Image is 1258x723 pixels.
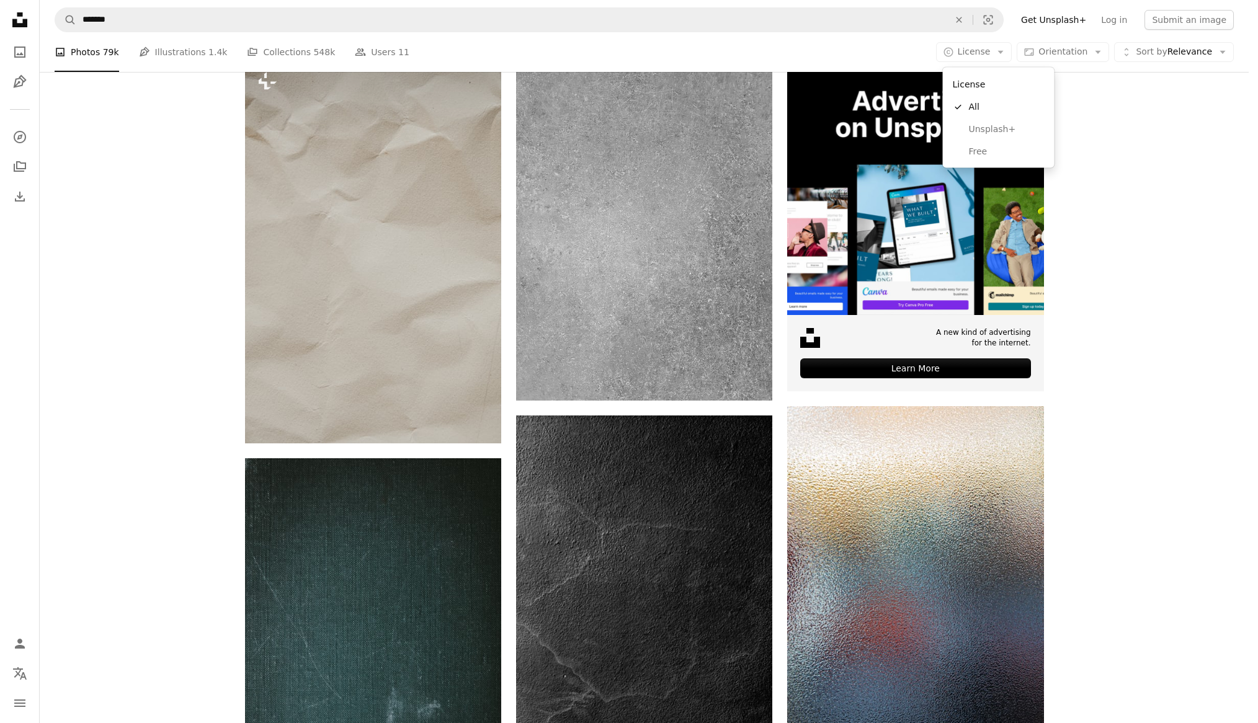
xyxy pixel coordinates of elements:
[969,145,1045,157] span: Free
[958,47,991,56] span: License
[943,68,1055,168] div: License
[948,73,1050,96] div: License
[969,123,1045,135] span: Unsplash+
[969,101,1045,113] span: All
[1017,42,1109,62] button: Orientation
[936,42,1012,62] button: License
